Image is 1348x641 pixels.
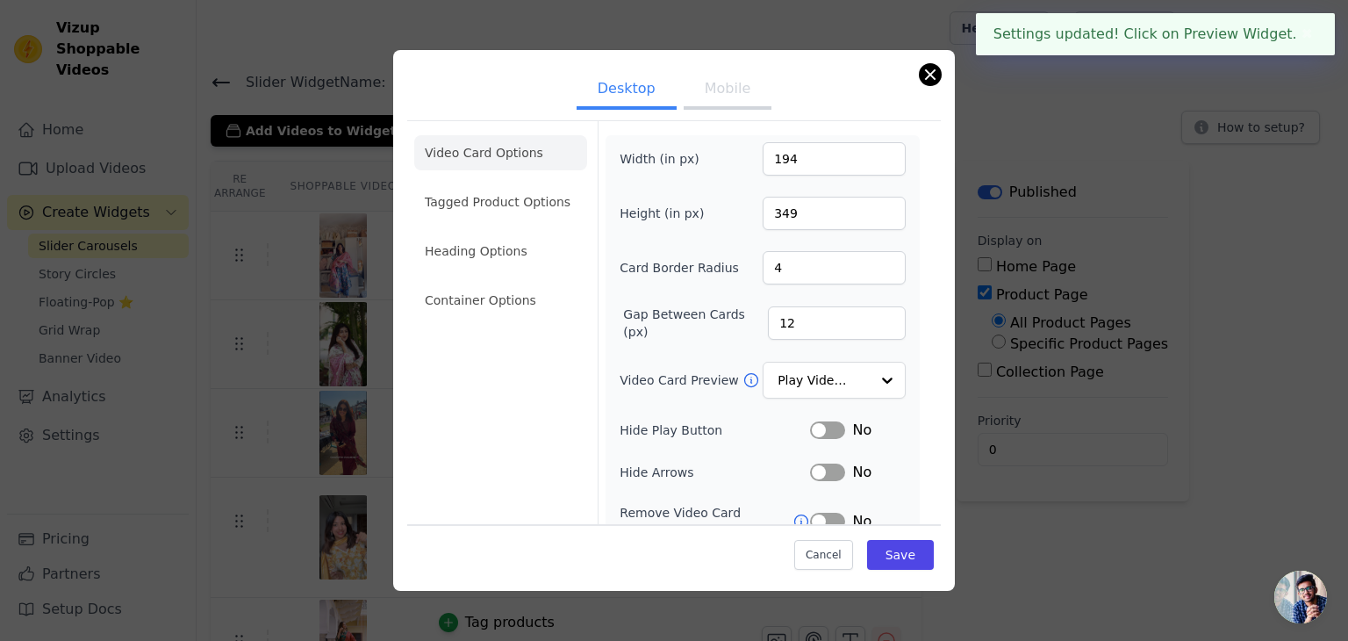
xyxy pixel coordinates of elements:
[620,205,715,222] label: Height (in px)
[852,420,871,441] span: No
[414,283,587,318] li: Container Options
[976,13,1335,55] div: Settings updated! Click on Preview Widget.
[620,504,792,539] label: Remove Video Card Shadow
[867,540,934,570] button: Save
[414,135,587,170] li: Video Card Options
[414,184,587,220] li: Tagged Product Options
[414,234,587,269] li: Heading Options
[920,64,941,85] button: Close modal
[852,511,871,532] span: No
[620,150,715,168] label: Width (in px)
[620,259,739,277] label: Card Border Radius
[620,371,742,389] label: Video Card Preview
[577,71,677,110] button: Desktop
[620,421,810,439] label: Hide Play Button
[794,540,853,570] button: Cancel
[623,306,768,341] label: Gap Between Cards (px)
[1274,571,1327,623] a: Open chat
[620,464,810,481] label: Hide Arrows
[684,71,771,110] button: Mobile
[852,462,871,483] span: No
[1297,24,1317,45] button: Close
